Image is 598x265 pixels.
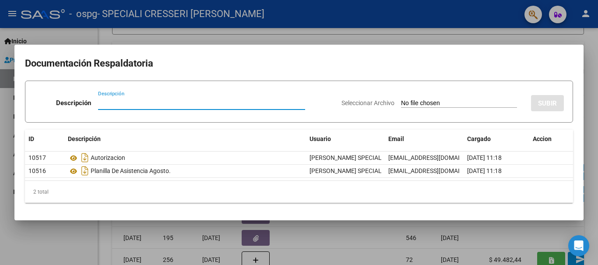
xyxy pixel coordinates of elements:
[341,99,394,106] span: Seleccionar Archivo
[385,130,464,148] datatable-header-cell: Email
[310,167,412,174] span: [PERSON_NAME] SPECIALI CRESSERI
[79,164,91,178] i: Descargar documento
[25,130,64,148] datatable-header-cell: ID
[310,135,331,142] span: Usuario
[64,130,306,148] datatable-header-cell: Descripción
[529,130,573,148] datatable-header-cell: Accion
[306,130,385,148] datatable-header-cell: Usuario
[533,135,552,142] span: Accion
[388,135,404,142] span: Email
[68,135,101,142] span: Descripción
[28,167,46,174] span: 10516
[25,181,573,203] div: 2 total
[28,135,34,142] span: ID
[388,154,485,161] span: [EMAIL_ADDRESS][DOMAIN_NAME]
[68,164,303,178] div: Planilla De Asistencia Agosto.
[79,151,91,165] i: Descargar documento
[25,55,573,72] h2: Documentación Respaldatoria
[388,167,485,174] span: [EMAIL_ADDRESS][DOMAIN_NAME]
[467,167,502,174] span: [DATE] 11:18
[68,151,303,165] div: Autorizacion
[568,235,589,256] div: Open Intercom Messenger
[56,98,91,108] p: Descripción
[467,154,502,161] span: [DATE] 11:18
[467,135,491,142] span: Cargado
[28,154,46,161] span: 10517
[538,99,557,107] span: SUBIR
[464,130,529,148] datatable-header-cell: Cargado
[310,154,412,161] span: [PERSON_NAME] SPECIALI CRESSERI
[531,95,564,111] button: SUBIR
